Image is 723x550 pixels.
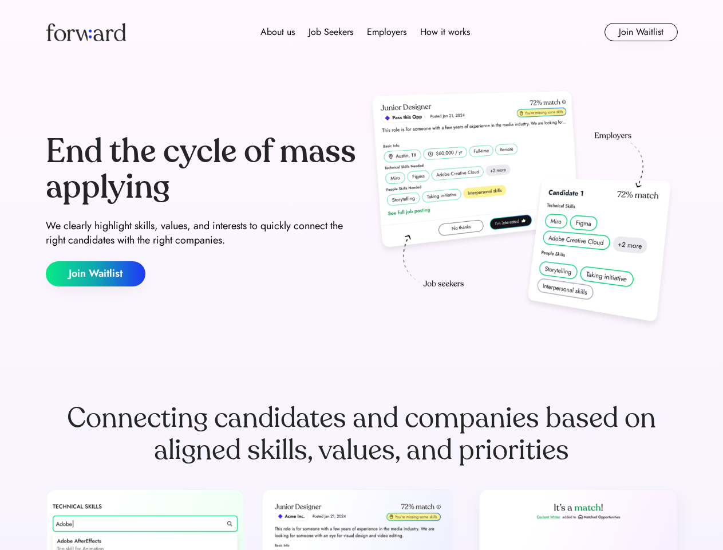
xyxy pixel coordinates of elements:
div: We clearly highlight skills, values, and interests to quickly connect the right candidates with t... [46,219,357,247]
div: End the cycle of mass applying [46,134,357,205]
button: Join Waitlist [605,23,678,41]
div: How it works [420,25,470,39]
img: Forward logo [46,23,126,41]
img: hero-image.png [366,87,678,333]
div: About us [260,25,295,39]
div: Employers [367,25,406,39]
div: Connecting candidates and companies based on aligned skills, values, and priorities [46,402,678,466]
button: Join Waitlist [46,261,145,286]
div: Job Seekers [309,25,353,39]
